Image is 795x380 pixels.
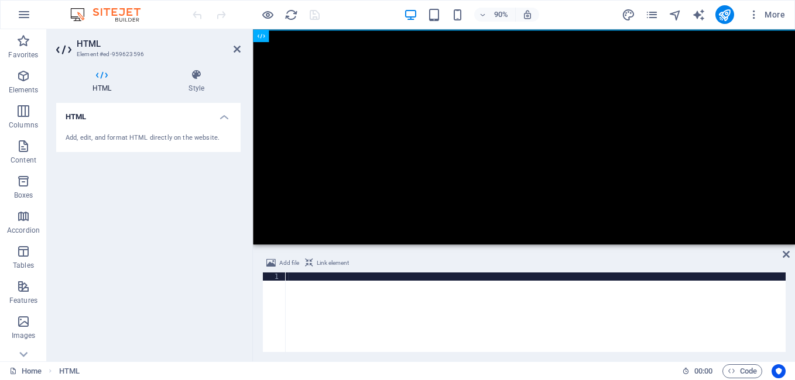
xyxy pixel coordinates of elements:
[622,8,636,22] button: design
[263,272,286,281] div: 1
[261,8,275,22] button: Click here to leave preview mode and continue editing
[9,85,39,95] p: Elements
[9,364,42,378] a: Click to cancel selection. Double-click to open Pages
[669,8,683,22] button: navigator
[772,364,786,378] button: Usercentrics
[7,226,40,235] p: Accordion
[692,8,706,22] button: text_generator
[622,8,635,22] i: Design (Ctrl+Alt+Y)
[9,296,37,305] p: Features
[8,50,38,60] p: Favorites
[645,8,659,22] button: pages
[748,9,785,20] span: More
[743,5,790,24] button: More
[303,256,351,270] button: Link element
[67,8,155,22] img: Editor Logo
[682,364,713,378] h6: Session time
[645,8,659,22] i: Pages (Ctrl+Alt+S)
[692,8,705,22] i: AI Writer
[11,156,36,165] p: Content
[59,364,80,378] span: Click to select. Double-click to edit
[722,364,762,378] button: Code
[59,364,80,378] nav: breadcrumb
[9,120,38,130] p: Columns
[14,191,33,200] p: Boxes
[66,133,231,143] div: Add, edit, and format HTML directly on the website.
[77,39,241,49] h2: HTML
[152,69,241,94] h4: Style
[718,8,731,22] i: Publish
[12,331,36,340] p: Images
[317,256,349,270] span: Link element
[56,103,241,124] h4: HTML
[728,364,757,378] span: Code
[13,261,34,270] p: Tables
[694,364,712,378] span: 00 00
[715,5,734,24] button: publish
[669,8,682,22] i: Navigator
[284,8,298,22] button: reload
[522,9,533,20] i: On resize automatically adjust zoom level to fit chosen device.
[265,256,301,270] button: Add file
[474,8,516,22] button: 90%
[703,367,704,375] span: :
[56,69,152,94] h4: HTML
[279,256,299,270] span: Add file
[285,8,298,22] i: Reload page
[77,49,217,60] h3: Element #ed-959623596
[492,8,510,22] h6: 90%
